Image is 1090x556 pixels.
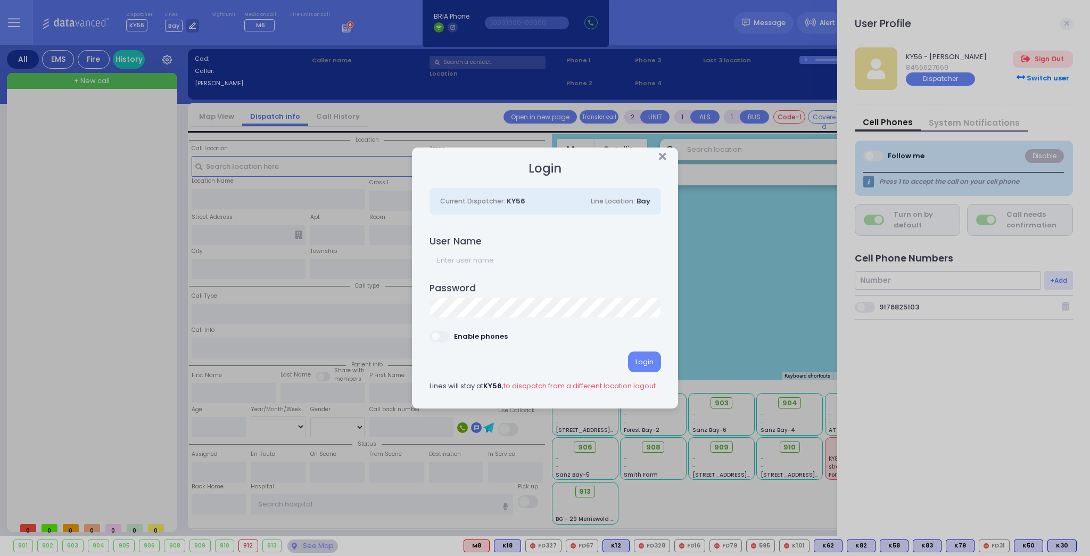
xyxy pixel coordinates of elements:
[430,236,661,247] h4: User Name
[503,381,656,391] a: to discpatch from a different location logout
[637,196,650,206] span: Bay
[454,331,508,342] div: Enable phones
[659,151,666,162] button: Close
[507,196,525,206] span: KY56
[430,250,661,271] input: Enter user name
[529,161,561,176] h2: Login
[483,381,502,391] span: KY56
[430,381,656,391] span: Lines will stay at ,
[430,283,661,294] h4: Password
[628,351,661,372] div: Login
[591,197,635,206] span: Line Location:
[440,197,505,206] span: Current Dispatcher:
